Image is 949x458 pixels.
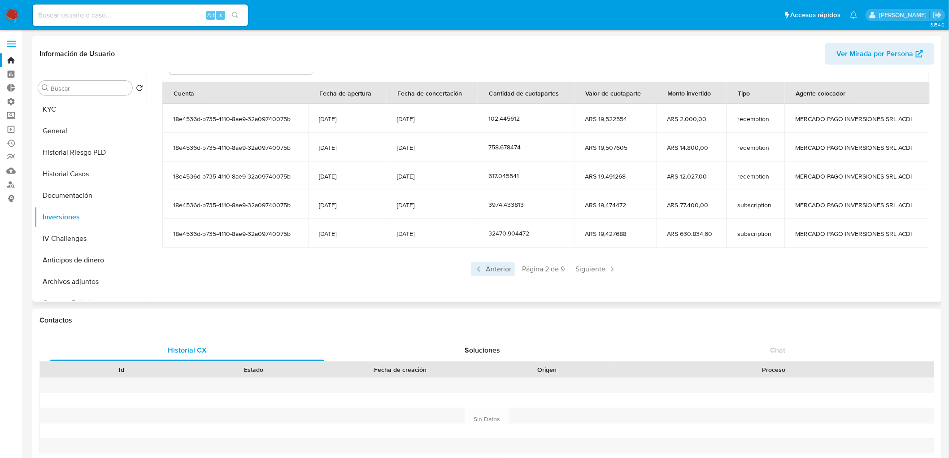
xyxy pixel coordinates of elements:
[62,365,181,374] div: Id
[465,345,501,355] span: Soluciones
[35,292,147,314] button: Cruces y Relaciones
[35,99,147,120] button: KYC
[168,345,207,355] span: Historial CX
[35,206,147,228] button: Inversiones
[850,11,858,19] a: Notificaciones
[35,249,147,271] button: Anticipos de dinero
[326,365,475,374] div: Fecha de creación
[194,365,313,374] div: Estado
[219,11,222,19] span: s
[837,43,914,65] span: Ver Mirada por Persona
[35,142,147,163] button: Historial Riesgo PLD
[136,84,143,94] button: Volver al orden por defecto
[35,271,147,292] button: Archivos adjuntos
[488,365,607,374] div: Origen
[42,84,49,92] button: Buscar
[35,185,147,206] button: Documentación
[933,10,942,20] a: Salir
[51,84,129,92] input: Buscar
[39,49,115,58] h1: Información de Usuario
[879,11,930,19] p: alan.sanchez@mercadolibre.com
[35,228,147,249] button: IV Challenges
[35,120,147,142] button: General
[791,10,841,20] span: Accesos rápidos
[207,11,214,19] span: Alt
[33,9,248,21] input: Buscar usuario o caso...
[35,163,147,185] button: Historial Casos
[39,316,935,325] h1: Contactos
[825,43,935,65] button: Ver Mirada por Persona
[619,365,928,374] div: Proceso
[226,9,244,22] button: search-icon
[771,345,786,355] span: Chat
